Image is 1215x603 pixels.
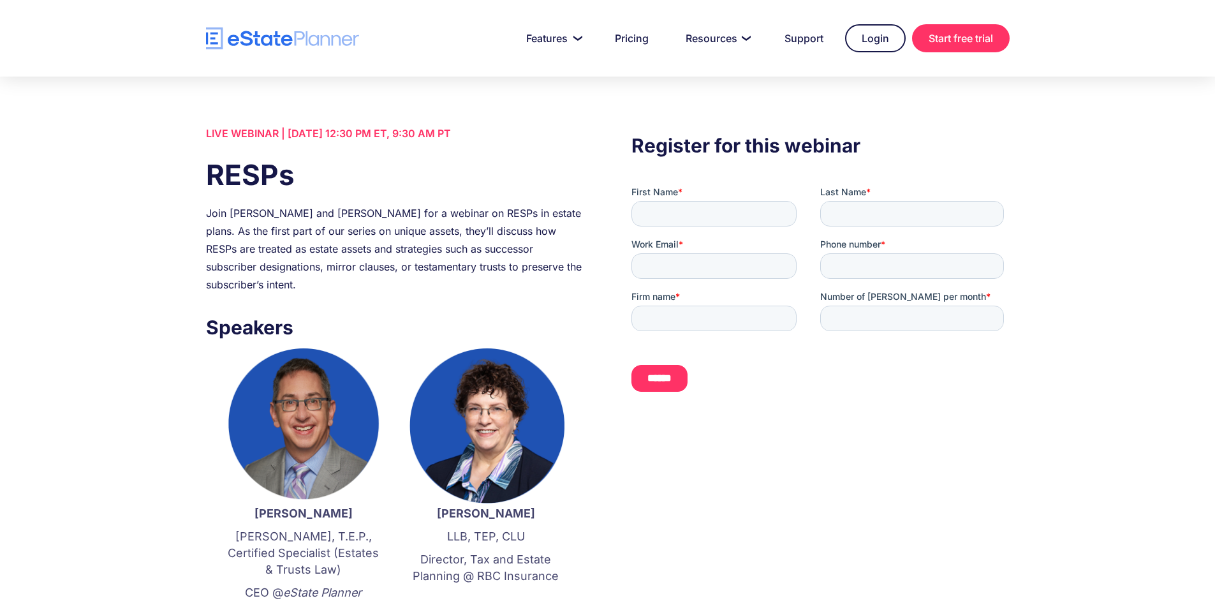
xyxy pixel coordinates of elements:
a: Pricing [600,26,664,51]
strong: [PERSON_NAME] [254,507,353,520]
iframe: Form 0 [631,186,1009,414]
a: Support [769,26,839,51]
h3: Speakers [206,313,584,342]
a: Login [845,24,906,52]
div: LIVE WEBINAR | [DATE] 12:30 PM ET, 9:30 AM PT [206,124,584,142]
p: CEO @ [225,584,382,601]
h1: RESPs [206,155,584,195]
p: LLB, TEP, CLU [408,528,564,545]
a: Features [511,26,593,51]
a: Start free trial [912,24,1010,52]
p: [PERSON_NAME], T.E.P., Certified Specialist (Estates & Trusts Law) [225,528,382,578]
em: eState Planner [283,586,362,599]
a: home [206,27,359,50]
strong: [PERSON_NAME] [437,507,535,520]
p: Director, Tax and Estate Planning @ RBC Insurance [408,551,564,584]
h3: Register for this webinar [631,131,1009,160]
a: Resources [670,26,763,51]
div: Join [PERSON_NAME] and [PERSON_NAME] for a webinar on RESPs in estate plans. As the first part of... [206,204,584,294]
